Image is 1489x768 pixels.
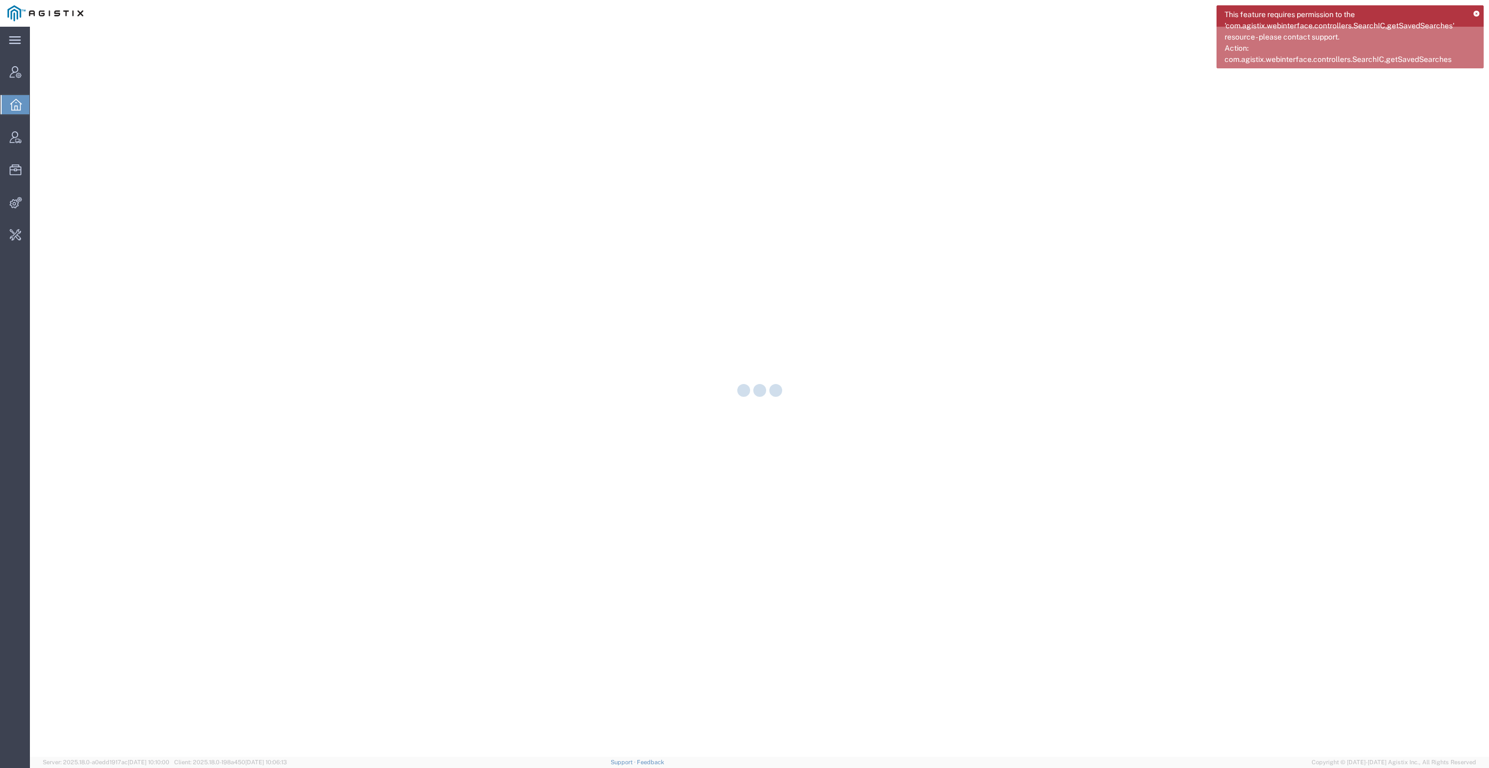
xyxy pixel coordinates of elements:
[1312,758,1476,767] span: Copyright © [DATE]-[DATE] Agistix Inc., All Rights Reserved
[43,759,169,765] span: Server: 2025.18.0-a0edd1917ac
[128,759,169,765] span: [DATE] 10:10:00
[611,759,637,765] a: Support
[7,5,83,21] img: logo
[1225,9,1466,65] span: This feature requires permission to the 'com.agistix.webinterface.controllers.SearchIC,getSavedSe...
[637,759,664,765] a: Feedback
[174,759,287,765] span: Client: 2025.18.0-198a450
[245,759,287,765] span: [DATE] 10:06:13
